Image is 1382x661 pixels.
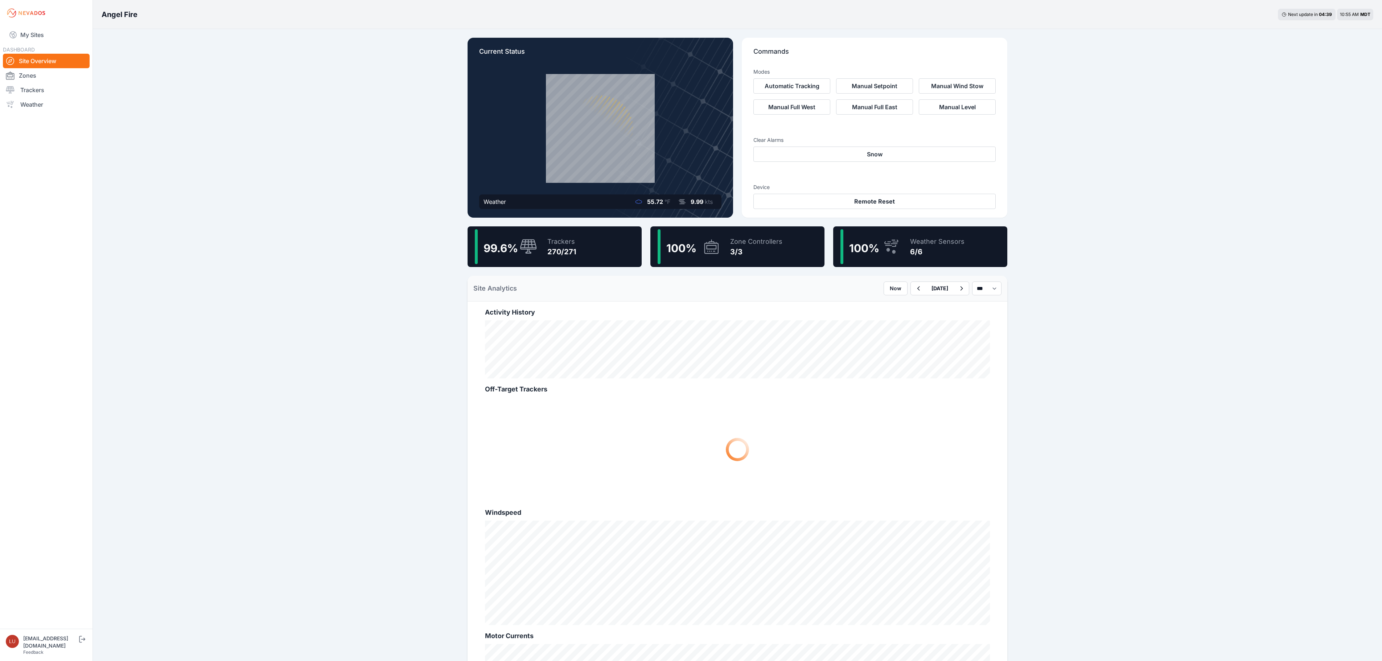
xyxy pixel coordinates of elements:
[753,78,830,94] button: Automatic Tracking
[884,282,908,295] button: Now
[836,78,913,94] button: Manual Setpoint
[691,198,703,205] span: 9.99
[730,237,782,247] div: Zone Controllers
[753,68,770,75] h3: Modes
[3,97,90,112] a: Weather
[753,99,830,115] button: Manual Full West
[23,635,78,649] div: [EMAIL_ADDRESS][DOMAIN_NAME]
[705,198,713,205] span: kts
[836,99,913,115] button: Manual Full East
[6,7,46,19] img: Nevados
[3,26,90,44] a: My Sites
[485,631,990,641] h2: Motor Currents
[910,247,964,257] div: 6/6
[647,198,663,205] span: 55.72
[666,242,696,255] span: 100 %
[753,147,996,162] button: Snow
[833,226,1007,267] a: 100%Weather Sensors6/6
[485,384,990,394] h2: Off-Target Trackers
[849,242,879,255] span: 100 %
[484,242,518,255] span: 99.6 %
[919,99,996,115] button: Manual Level
[1288,12,1318,17] span: Next update in
[102,5,137,24] nav: Breadcrumb
[3,83,90,97] a: Trackers
[3,46,35,53] span: DASHBOARD
[485,508,990,518] h2: Windspeed
[1340,12,1359,17] span: 10:55 AM
[910,237,964,247] div: Weather Sensors
[102,9,137,20] h3: Angel Fire
[753,46,996,62] p: Commands
[6,635,19,648] img: luke.beaumont@nevados.solar
[468,226,642,267] a: 99.6%Trackers270/271
[547,237,576,247] div: Trackers
[650,226,824,267] a: 100%Zone Controllers3/3
[1360,12,1370,17] span: MDT
[3,68,90,83] a: Zones
[1319,12,1332,17] div: 04 : 39
[730,247,782,257] div: 3/3
[485,307,990,317] h2: Activity History
[484,197,506,206] div: Weather
[473,283,517,293] h2: Site Analytics
[479,46,721,62] p: Current Status
[753,184,996,191] h3: Device
[919,78,996,94] button: Manual Wind Stow
[665,198,670,205] span: °F
[926,282,954,295] button: [DATE]
[753,194,996,209] button: Remote Reset
[3,54,90,68] a: Site Overview
[23,649,44,655] a: Feedback
[547,247,576,257] div: 270/271
[753,136,996,144] h3: Clear Alarms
